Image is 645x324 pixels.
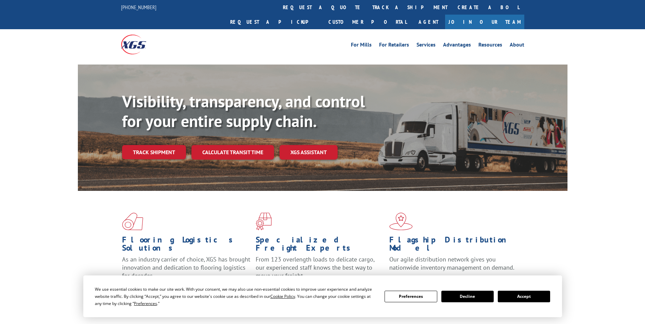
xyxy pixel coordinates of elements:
a: XGS ASSISTANT [279,145,338,160]
button: Preferences [385,291,437,302]
a: Join Our Team [445,15,524,29]
a: Customer Portal [323,15,412,29]
button: Accept [498,291,550,302]
button: Decline [441,291,494,302]
a: [PHONE_NUMBER] [121,4,156,11]
p: From 123 overlength loads to delicate cargo, our experienced staff knows the best way to move you... [256,255,384,286]
span: Cookie Policy [270,293,295,299]
a: For Mills [351,42,372,50]
span: As an industry carrier of choice, XGS has brought innovation and dedication to flooring logistics... [122,255,250,280]
a: Services [417,42,436,50]
a: Track shipment [122,145,186,159]
div: We use essential cookies to make our site work. With your consent, we may also use non-essential ... [95,286,376,307]
img: xgs-icon-total-supply-chain-intelligence-red [122,213,143,230]
a: Agent [412,15,445,29]
img: xgs-icon-focused-on-flooring-red [256,213,272,230]
h1: Flagship Distribution Model [389,236,518,255]
a: For Retailers [379,42,409,50]
b: Visibility, transparency, and control for your entire supply chain. [122,91,365,131]
h1: Specialized Freight Experts [256,236,384,255]
img: xgs-icon-flagship-distribution-model-red [389,213,413,230]
a: Resources [478,42,502,50]
a: About [510,42,524,50]
a: Advantages [443,42,471,50]
span: Preferences [134,301,157,306]
a: Request a pickup [225,15,323,29]
span: Our agile distribution network gives you nationwide inventory management on demand. [389,255,514,271]
a: Calculate transit time [191,145,274,160]
h1: Flooring Logistics Solutions [122,236,251,255]
div: Cookie Consent Prompt [83,275,562,317]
